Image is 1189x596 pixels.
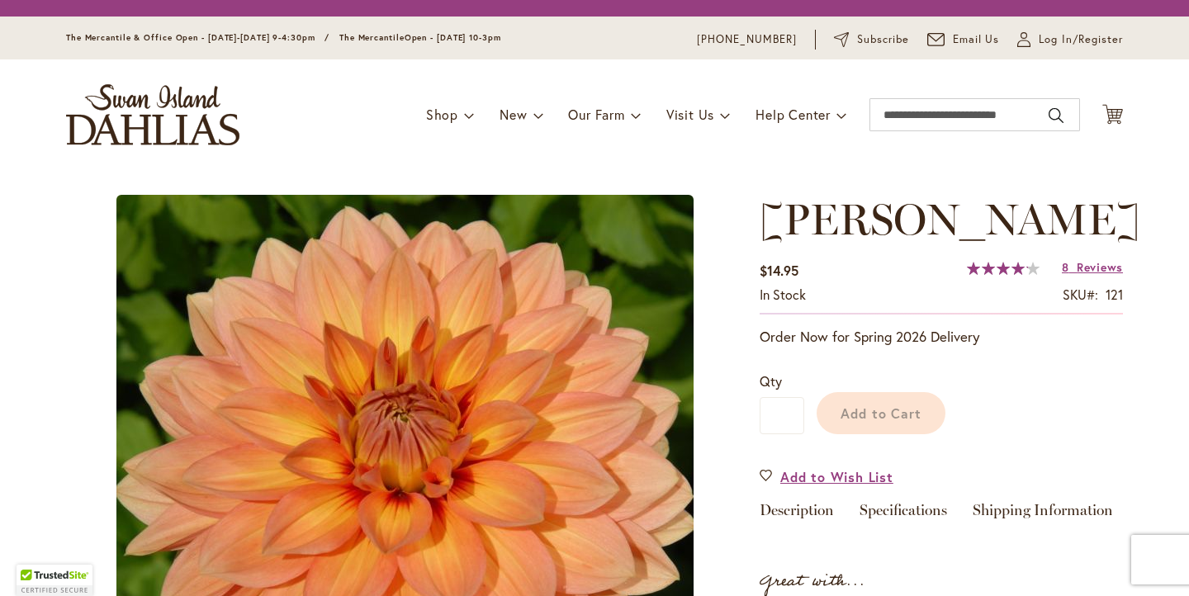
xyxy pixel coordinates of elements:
[953,31,1000,48] span: Email Us
[973,503,1113,527] a: Shipping Information
[760,286,806,303] span: In stock
[66,32,405,43] span: The Mercantile & Office Open - [DATE]-[DATE] 9-4:30pm / The Mercantile
[760,372,782,390] span: Qty
[760,503,834,527] a: Description
[760,467,893,486] a: Add to Wish List
[760,503,1123,527] div: Detailed Product Info
[967,262,1040,275] div: 84%
[1077,259,1123,275] span: Reviews
[780,467,893,486] span: Add to Wish List
[760,193,1140,245] span: [PERSON_NAME]
[834,31,909,48] a: Subscribe
[1063,286,1098,303] strong: SKU
[760,327,1123,347] p: Order Now for Spring 2026 Delivery
[697,31,797,48] a: [PHONE_NUMBER]
[860,503,947,527] a: Specifications
[1062,259,1123,275] a: 8 Reviews
[405,32,501,43] span: Open - [DATE] 10-3pm
[66,84,239,145] a: store logo
[760,286,806,305] div: Availability
[760,568,865,595] strong: Great with...
[857,31,909,48] span: Subscribe
[756,106,831,123] span: Help Center
[666,106,714,123] span: Visit Us
[426,106,458,123] span: Shop
[1039,31,1123,48] span: Log In/Register
[12,537,59,584] iframe: Launch Accessibility Center
[1049,102,1063,129] button: Search
[760,262,798,279] span: $14.95
[1062,259,1069,275] span: 8
[927,31,1000,48] a: Email Us
[568,106,624,123] span: Our Farm
[500,106,527,123] span: New
[1017,31,1123,48] a: Log In/Register
[1106,286,1123,305] div: 121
